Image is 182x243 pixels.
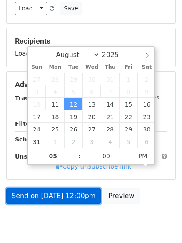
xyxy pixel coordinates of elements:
iframe: Chat Widget [140,203,182,243]
span: August 4, 2025 [46,85,64,98]
span: September 6, 2025 [137,135,156,148]
a: Copy unsubscribe link [56,163,131,170]
span: August 31, 2025 [28,135,46,148]
input: Minute [81,148,132,164]
strong: Filters [15,120,36,127]
span: July 30, 2025 [82,73,101,85]
span: August 26, 2025 [64,123,82,135]
span: August 8, 2025 [119,85,137,98]
span: Sat [137,64,156,70]
span: August 22, 2025 [119,110,137,123]
span: August 1, 2025 [119,73,137,85]
span: Sun [28,64,46,70]
span: August 3, 2025 [28,85,46,98]
span: August 10, 2025 [28,98,46,110]
span: August 5, 2025 [64,85,82,98]
h5: Recipients [15,37,167,46]
span: August 12, 2025 [64,98,82,110]
h5: Advanced [15,80,167,89]
div: Loading... [15,37,167,58]
span: August 23, 2025 [137,110,156,123]
button: Save [60,2,82,15]
strong: Tracking [15,94,43,101]
span: September 2, 2025 [64,135,82,148]
input: Hour [28,148,79,164]
span: August 13, 2025 [82,98,101,110]
a: Preview [103,188,140,204]
span: August 15, 2025 [119,98,137,110]
span: Wed [82,64,101,70]
span: Tue [64,64,82,70]
span: August 11, 2025 [46,98,64,110]
span: August 17, 2025 [28,110,46,123]
span: Click to toggle [132,148,155,164]
span: August 7, 2025 [101,85,119,98]
span: July 29, 2025 [64,73,82,85]
span: September 3, 2025 [82,135,101,148]
span: September 1, 2025 [46,135,64,148]
a: Load... [15,2,47,15]
span: August 19, 2025 [64,110,82,123]
span: August 29, 2025 [119,123,137,135]
span: September 5, 2025 [119,135,137,148]
span: August 24, 2025 [28,123,46,135]
span: August 14, 2025 [101,98,119,110]
a: Send on [DATE] 12:00pm [6,188,101,204]
span: July 27, 2025 [28,73,46,85]
span: August 20, 2025 [82,110,101,123]
strong: Schedule [15,136,45,143]
span: : [78,148,81,164]
span: July 31, 2025 [101,73,119,85]
span: September 4, 2025 [101,135,119,148]
span: August 27, 2025 [82,123,101,135]
span: Mon [46,64,64,70]
span: August 9, 2025 [137,85,156,98]
span: Thu [101,64,119,70]
span: Fri [119,64,137,70]
span: August 21, 2025 [101,110,119,123]
span: August 16, 2025 [137,98,156,110]
strong: Unsubscribe [15,153,56,160]
span: July 28, 2025 [46,73,64,85]
span: August 28, 2025 [101,123,119,135]
span: August 30, 2025 [137,123,156,135]
span: August 2, 2025 [137,73,156,85]
span: August 6, 2025 [82,85,101,98]
span: August 25, 2025 [46,123,64,135]
span: August 18, 2025 [46,110,64,123]
input: Year [100,51,130,59]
